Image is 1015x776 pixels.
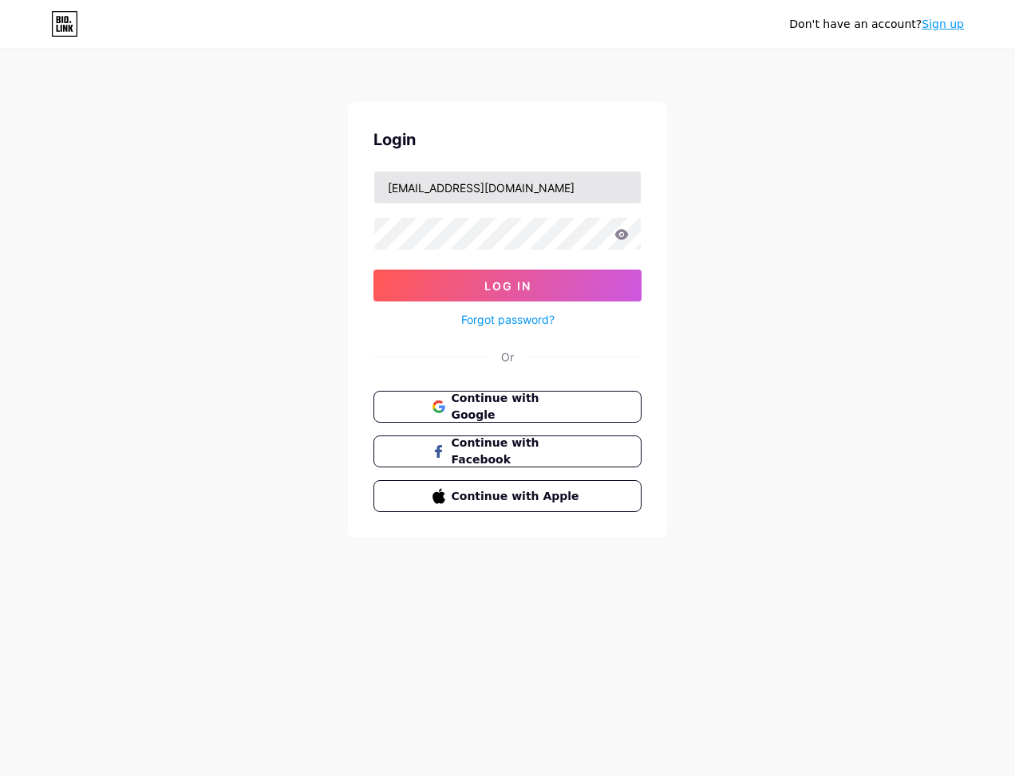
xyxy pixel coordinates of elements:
button: Log In [373,270,642,301]
button: Continue with Facebook [373,435,642,467]
a: Sign up [922,18,964,30]
button: Continue with Apple [373,480,642,512]
input: Username [374,171,641,203]
button: Continue with Google [373,391,642,423]
span: Continue with Google [452,390,583,423]
span: Continue with Apple [452,488,583,505]
span: Continue with Facebook [452,435,583,468]
div: Login [373,128,642,152]
div: Or [501,349,514,365]
div: Don't have an account? [789,16,964,33]
a: Forgot password? [461,311,555,328]
span: Log In [484,279,531,293]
